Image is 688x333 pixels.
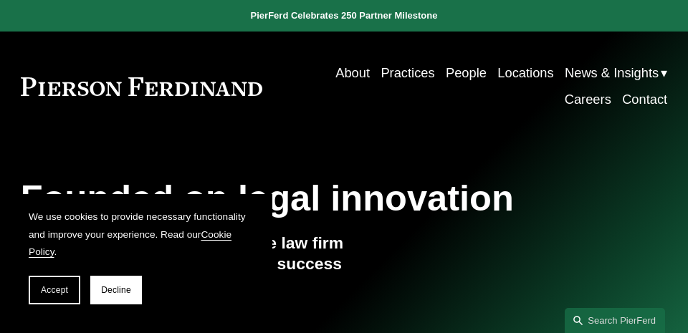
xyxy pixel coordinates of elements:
[14,194,272,319] section: Cookie banner
[29,276,80,304] button: Accept
[565,62,659,85] span: News & Insights
[21,178,560,219] h1: Founded on legal innovation
[446,60,487,87] a: People
[335,60,370,87] a: About
[381,60,434,87] a: Practices
[622,87,667,113] a: Contact
[90,276,142,304] button: Decline
[565,308,665,333] a: Search this site
[101,285,131,295] span: Decline
[497,60,553,87] a: Locations
[29,208,258,261] p: We use cookies to provide necessary functionality and improve your experience. Read our .
[21,233,344,295] h4: We are a tech-driven, full-service law firm delivering outcomes and shared success for our global...
[41,285,68,295] span: Accept
[565,60,667,87] a: folder dropdown
[565,87,611,113] a: Careers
